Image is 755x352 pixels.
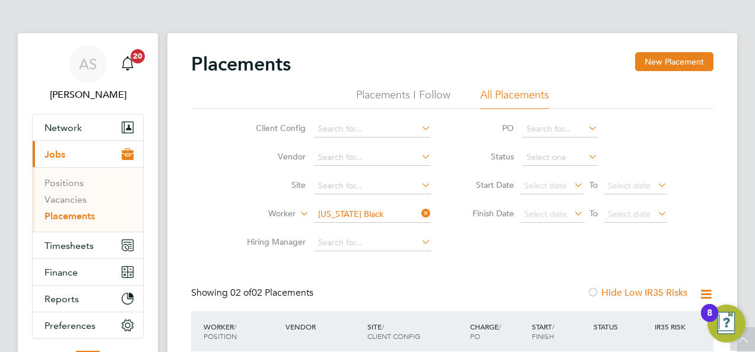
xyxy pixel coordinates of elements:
span: Select date [524,209,567,219]
div: Vendor [283,316,364,337]
input: Search for... [314,149,431,166]
div: Showing [191,287,316,299]
div: Start [529,316,591,347]
button: Open Resource Center, 8 new notifications [708,305,746,343]
span: / Position [204,322,237,341]
button: Reports [33,286,143,312]
span: Reports [45,293,79,305]
span: Select date [608,180,651,191]
a: Positions [45,177,84,188]
li: Placements I Follow [356,88,451,109]
span: Select date [608,209,651,219]
li: All Placements [480,88,549,109]
span: AS [79,56,97,72]
span: 02 Placements [230,287,313,299]
label: Hiring Manager [237,236,306,247]
h2: Placements [191,52,291,76]
label: Hide Low IR35 Risks [587,287,687,299]
div: Jobs [33,167,143,232]
button: Finance [33,259,143,285]
span: Timesheets [45,240,94,251]
label: Client Config [237,123,306,133]
div: Worker [201,316,283,347]
input: Search for... [314,206,431,223]
button: Preferences [33,312,143,338]
div: Site [364,316,467,347]
button: New Placement [635,52,713,71]
label: Start Date [461,180,514,190]
span: 02 of [230,287,252,299]
span: 20 [131,49,145,63]
a: Vacancies [45,194,87,205]
span: Preferences [45,320,96,331]
input: Search for... [522,121,598,137]
a: AS[PERSON_NAME] [32,45,144,102]
a: 20 [116,45,139,83]
input: Search for... [314,121,431,137]
div: Status [591,316,652,337]
input: Search for... [314,235,431,251]
a: Placements [45,210,95,222]
label: Site [237,180,306,190]
button: Timesheets [33,232,143,258]
span: Andrew Stevensen [32,88,144,102]
button: Network [33,114,143,140]
span: / Finish [532,322,554,341]
label: PO [461,123,514,133]
span: / Client Config [367,322,420,341]
label: Status [461,151,514,162]
label: Vendor [237,151,306,162]
input: Select one [522,149,598,166]
input: Search for... [314,178,431,194]
span: To [586,206,601,221]
span: Select date [524,180,567,191]
button: Jobs [33,141,143,167]
div: IR35 Risk [652,316,693,337]
span: Finance [45,267,78,278]
label: Finish Date [461,208,514,219]
span: Jobs [45,149,65,160]
span: To [586,177,601,193]
div: Charge [467,316,529,347]
div: 8 [707,313,712,328]
label: Worker [227,208,296,220]
span: / PO [470,322,501,341]
span: Network [45,122,82,133]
